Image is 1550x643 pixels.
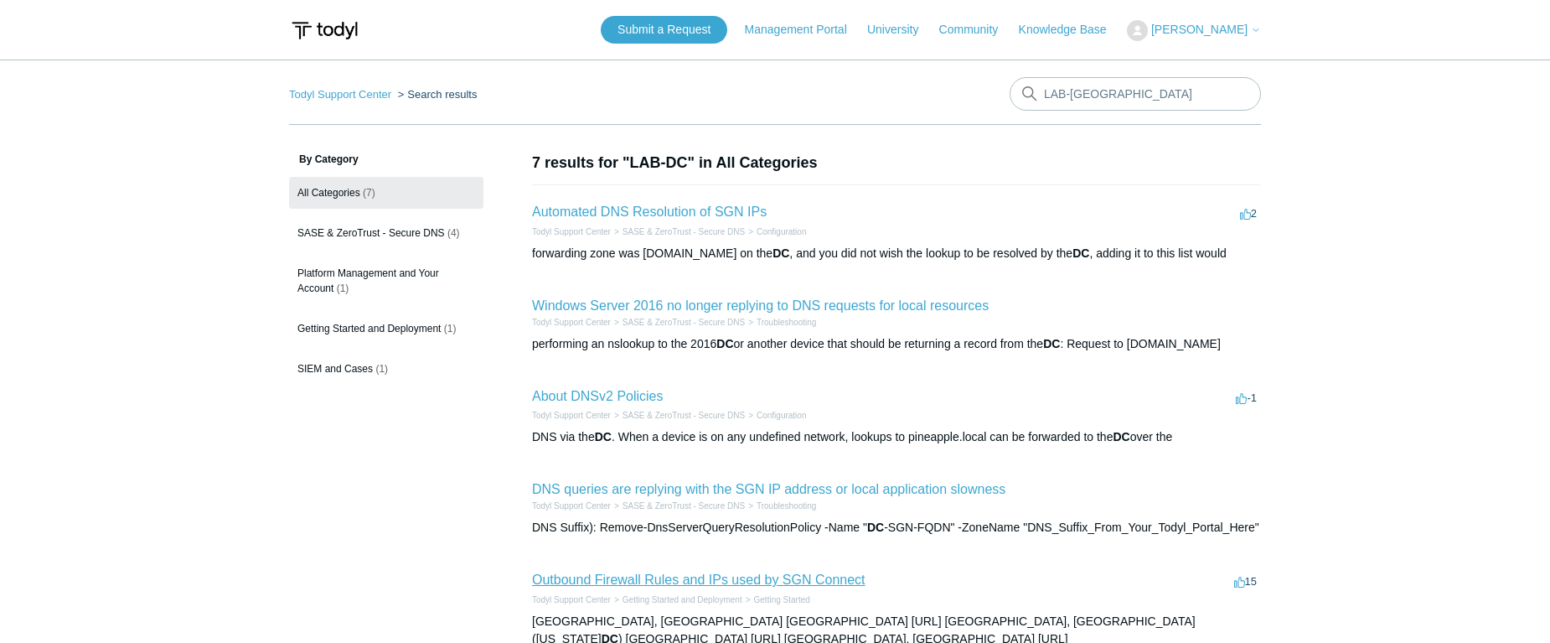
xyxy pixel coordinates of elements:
a: Getting Started [754,595,810,604]
span: (1) [375,363,388,375]
div: performing an nslookup to the 2016 or another device that should be returning a record from the :... [532,335,1261,353]
a: Community [939,21,1015,39]
em: DC [716,337,733,350]
em: DC [772,246,789,260]
span: (7) [363,187,375,199]
a: SASE & ZeroTrust - Secure DNS (4) [289,217,483,249]
div: DNS via the . When a device is on any undefined network, lookups to pineapple.local can be forwar... [532,428,1261,446]
span: (4) [447,227,460,239]
span: Getting Started and Deployment [297,323,441,334]
a: Todyl Support Center [532,411,611,420]
a: Troubleshooting [757,501,816,511]
li: Getting Started [742,594,810,606]
li: Configuration [745,409,806,422]
a: University [867,21,935,39]
a: SASE & ZeroTrust - Secure DNS [623,227,745,236]
em: DC [595,430,612,443]
span: -1 [1236,392,1257,404]
a: Automated DNS Resolution of SGN IPs [532,205,767,219]
a: All Categories (7) [289,177,483,209]
em: DC [1043,337,1060,350]
span: (1) [337,283,349,294]
span: SIEM and Cases [297,363,373,375]
em: DC [867,521,884,534]
a: About DNSv2 Policies [532,389,664,403]
a: Outbound Firewall Rules and IPs used by SGN Connect [532,573,865,587]
span: SASE & ZeroTrust - Secure DNS [297,227,445,239]
h3: By Category [289,152,483,167]
a: Submit a Request [601,16,727,44]
a: Troubleshooting [757,318,816,327]
button: [PERSON_NAME] [1127,20,1261,41]
li: Todyl Support Center [532,594,611,606]
div: DNS Suffix): Remove-DnsServerQueryResolutionPolicy -Name " -SGN-FQDN" -ZoneName "DNS_Suffix_From_... [532,519,1261,537]
li: SASE & ZeroTrust - Secure DNS [611,226,745,238]
a: Configuration [757,227,806,236]
li: Todyl Support Center [532,409,611,422]
span: Platform Management and Your Account [297,267,439,294]
input: Search [1010,77,1261,111]
a: Windows Server 2016 no longer replying to DNS requests for local resources [532,298,989,313]
a: Todyl Support Center [532,227,611,236]
a: SIEM and Cases (1) [289,353,483,385]
a: Todyl Support Center [532,501,611,511]
li: Troubleshooting [745,500,816,512]
li: Troubleshooting [745,316,816,329]
a: Getting Started and Deployment (1) [289,313,483,345]
h1: 7 results for "LAB-DC" in All Categories [532,152,1261,174]
a: SASE & ZeroTrust - Secure DNS [623,501,745,511]
a: Todyl Support Center [289,88,391,101]
a: Knowledge Base [1019,21,1124,39]
a: Todyl Support Center [532,595,611,604]
a: Getting Started and Deployment [623,595,742,604]
a: Configuration [757,411,806,420]
span: [PERSON_NAME] [1151,23,1248,36]
a: Todyl Support Center [532,318,611,327]
li: Configuration [745,226,806,238]
span: 2 [1240,207,1257,220]
em: DC [1113,430,1129,443]
a: Platform Management and Your Account (1) [289,257,483,304]
li: Todyl Support Center [532,500,611,512]
li: Todyl Support Center [532,316,611,329]
img: Todyl Support Center Help Center home page [289,15,360,46]
li: SASE & ZeroTrust - Secure DNS [611,500,745,512]
span: All Categories [297,187,360,199]
a: DNS queries are replying with the SGN IP address or local application slowness [532,482,1005,496]
a: SASE & ZeroTrust - Secure DNS [623,411,745,420]
em: DC [1072,246,1089,260]
li: Getting Started and Deployment [611,594,742,606]
span: (1) [444,323,457,334]
div: forwarding zone was [DOMAIN_NAME] on the , and you did not wish the lookup to be resolved by the ... [532,245,1261,262]
li: Todyl Support Center [289,88,395,101]
span: 15 [1234,575,1257,588]
a: SASE & ZeroTrust - Secure DNS [623,318,745,327]
li: Search results [395,88,478,101]
a: Management Portal [745,21,864,39]
li: Todyl Support Center [532,226,611,238]
li: SASE & ZeroTrust - Secure DNS [611,409,745,422]
li: SASE & ZeroTrust - Secure DNS [611,316,745,329]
